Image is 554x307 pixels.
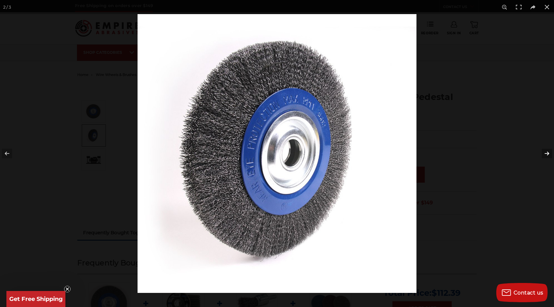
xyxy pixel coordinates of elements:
div: Get Free ShippingClose teaser [6,291,65,307]
img: Crimped_Wire_Wheel_183040B_2__46084.1567190872.jpg [138,14,416,293]
button: Next (arrow right) [532,137,554,170]
button: Contact us [496,283,548,302]
span: Get Free Shipping [9,295,63,303]
button: Close teaser [64,286,71,292]
span: Contact us [514,290,543,296]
